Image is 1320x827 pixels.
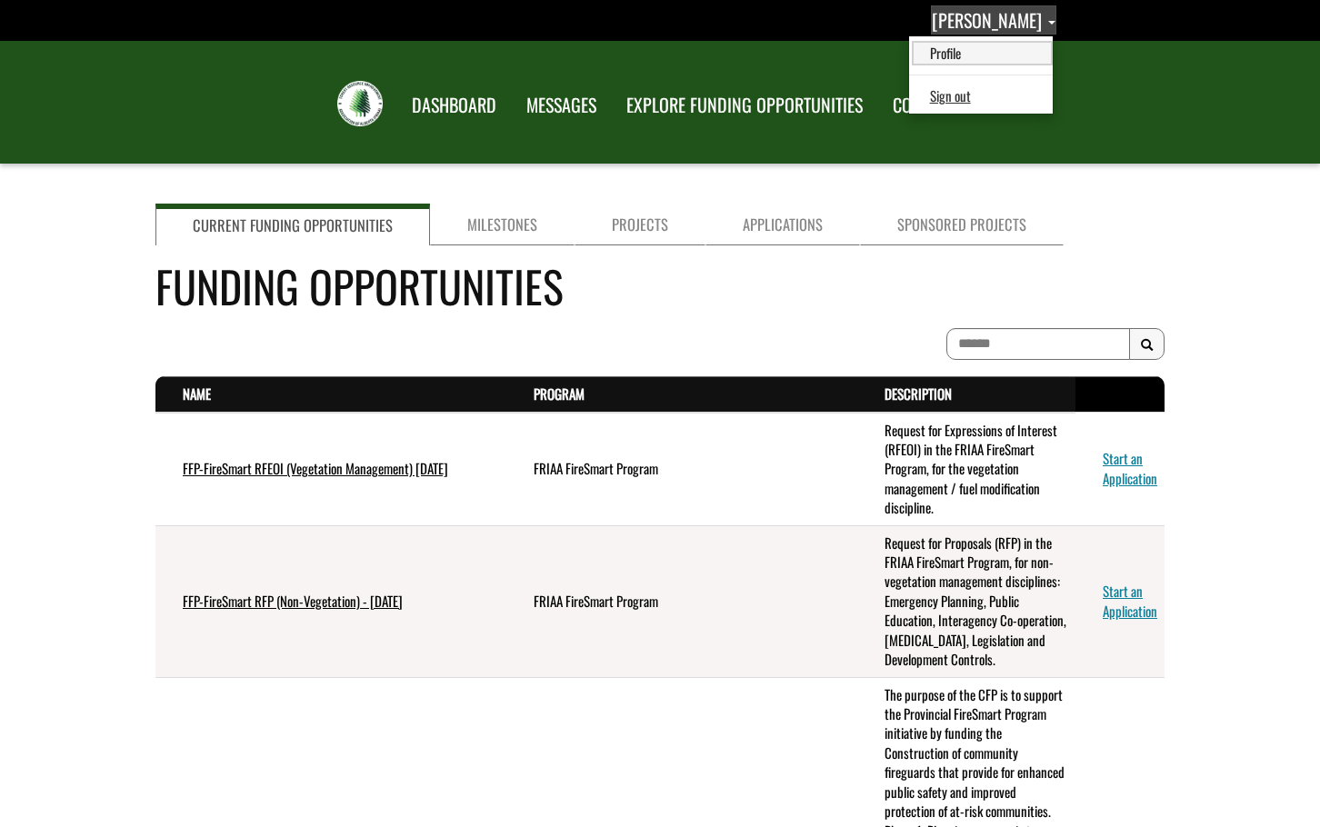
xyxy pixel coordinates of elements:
a: DASHBOARD [398,83,510,128]
td: Request for Proposals (RFP) in the FRIAA FireSmart Program, for non-vegetation management discipl... [857,525,1075,677]
td: FFP-FireSmart RFP (Non-Vegetation) - July 2025 [155,525,506,677]
td: Request for Expressions of Interest (RFEOI) in the FRIAA FireSmart Program, for the vegetation ma... [857,413,1075,526]
a: Program [534,384,585,404]
nav: Main Navigation [395,77,990,128]
a: Applications [705,204,860,245]
a: Description [885,384,952,404]
a: Start an Application [1103,448,1157,487]
img: FRIAA Submissions Portal [337,81,383,126]
a: Name [183,384,211,404]
a: Sign out [912,84,1053,108]
input: To search on partial text, use the asterisk (*) wildcard character. [946,328,1130,360]
a: FFP-FireSmart RFEOI (Vegetation Management) [DATE] [183,458,448,478]
a: EXPLORE FUNDING OPPORTUNITIES [613,83,876,128]
a: Current Funding Opportunities [155,204,430,245]
a: Milestones [430,204,575,245]
a: Sponsored Projects [860,204,1064,245]
h4: Funding Opportunities [155,254,1165,318]
button: Search Results [1129,328,1165,361]
a: MESSAGES [513,83,610,128]
td: FFP-FireSmart RFEOI (Vegetation Management) July 2025 [155,413,506,526]
td: FRIAA FireSmart Program [506,413,857,526]
a: FFP-FireSmart RFP (Non-Vegetation) - [DATE] [183,591,403,611]
a: Cori Klassen [931,5,1056,35]
a: CONTACT US [879,83,990,128]
span: [PERSON_NAME] [932,6,1042,34]
a: Start an Application [1103,581,1157,620]
a: Profile [912,41,1053,65]
td: FRIAA FireSmart Program [506,525,857,677]
a: Projects [575,204,705,245]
